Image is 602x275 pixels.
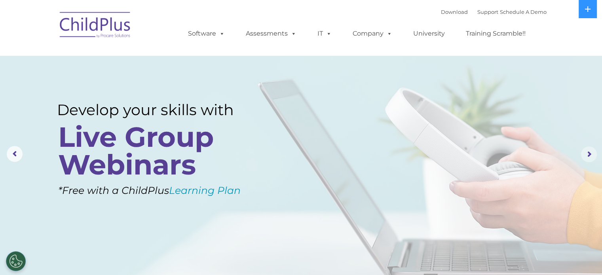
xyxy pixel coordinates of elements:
[180,26,233,42] a: Software
[345,26,400,42] a: Company
[238,26,304,42] a: Assessments
[310,26,340,42] a: IT
[169,184,241,196] a: Learning Plan
[59,190,134,210] a: Learn More
[441,9,468,15] a: Download
[58,123,254,178] rs-layer: Live Group Webinars
[110,85,144,91] span: Phone number
[58,182,271,199] rs-layer: *Free with a ChildPlus
[110,52,134,58] span: Last name
[6,251,26,271] button: Cookies Settings
[57,101,256,119] rs-layer: Develop your skills with
[477,9,498,15] a: Support
[458,26,534,42] a: Training Scramble!!
[405,26,453,42] a: University
[500,9,547,15] a: Schedule A Demo
[441,9,547,15] font: |
[56,6,135,46] img: ChildPlus by Procare Solutions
